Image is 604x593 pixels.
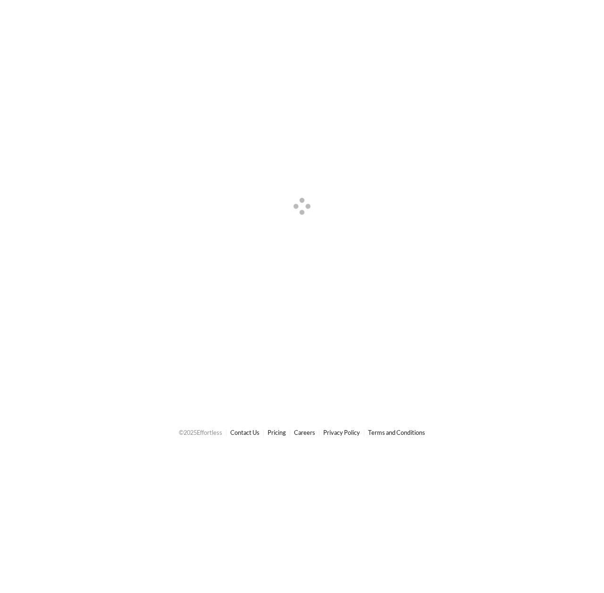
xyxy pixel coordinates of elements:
span: © 2025 Effortless [179,429,222,436]
a: Careers [294,429,315,436]
a: Terms and Conditions [368,429,425,436]
a: Privacy Policy [323,429,360,436]
a: Contact Us [230,429,260,436]
a: Pricing [268,429,286,436]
